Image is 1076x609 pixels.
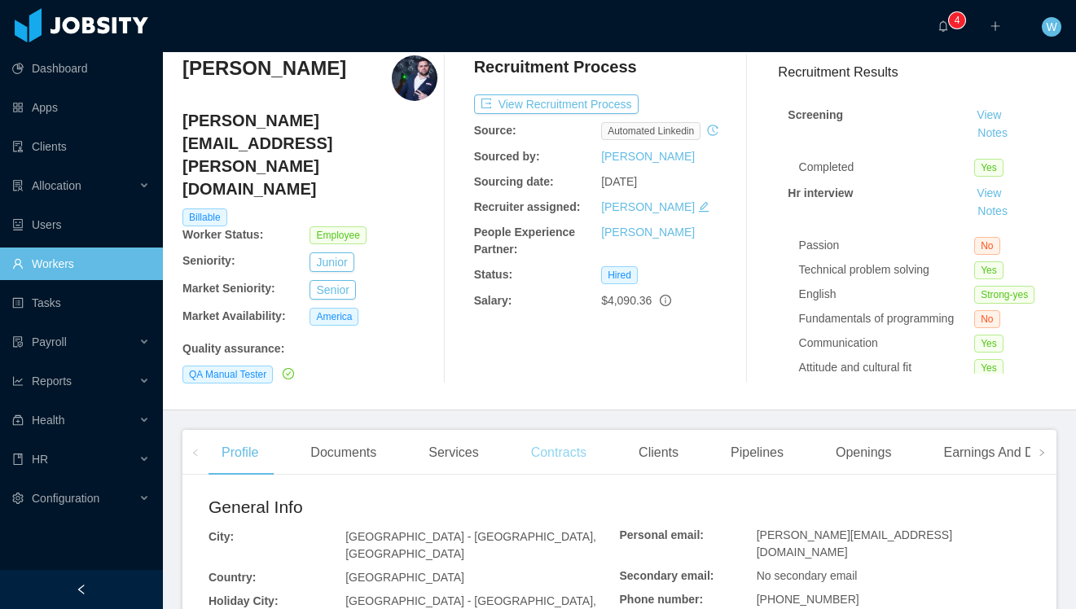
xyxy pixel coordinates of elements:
[974,237,999,255] span: No
[474,294,512,307] b: Salary:
[32,414,64,427] span: Health
[32,492,99,505] span: Configuration
[788,186,853,199] strong: Hr interview
[12,336,24,348] i: icon: file-protect
[209,430,271,475] div: Profile
[660,295,671,306] span: info-circle
[601,122,700,140] span: automated linkedin
[757,528,952,559] span: [PERSON_NAME][EMAIL_ADDRESS][DOMAIN_NAME]
[474,55,637,78] h4: Recruitment Process
[209,594,279,607] b: Holiday City:
[12,52,150,85] a: icon: pie-chartDashboard
[474,94,639,114] button: icon: exportView Recruitment Process
[788,108,843,121] strong: Screening
[474,98,639,111] a: icon: exportView Recruitment Process
[12,287,150,319] a: icon: profileTasks
[799,310,975,327] div: Fundamentals of programming
[209,494,620,520] h2: General Info
[601,226,695,239] a: [PERSON_NAME]
[698,201,709,212] i: icon: edit
[518,430,599,475] div: Contracts
[601,150,695,163] a: [PERSON_NAME]
[345,530,596,560] span: [GEOGRAPHIC_DATA] - [GEOGRAPHIC_DATA], [GEOGRAPHIC_DATA]
[12,180,24,191] i: icon: solution
[718,430,797,475] div: Pipelines
[601,200,695,213] a: [PERSON_NAME]
[799,261,975,278] div: Technical problem solving
[182,282,275,295] b: Market Seniority:
[620,528,705,541] b: Personal email:
[279,367,294,380] a: icon: check-circle
[757,593,859,606] span: [PHONE_NUMBER]
[12,130,150,163] a: icon: auditClients
[799,237,975,254] div: Passion
[955,12,960,28] p: 4
[971,108,1007,121] a: View
[1038,449,1046,457] i: icon: right
[209,530,234,543] b: City:
[310,308,358,326] span: America
[990,20,1001,32] i: icon: plus
[974,335,1004,353] span: Yes
[12,414,24,426] i: icon: medicine-box
[971,186,1007,199] a: View
[32,179,81,192] span: Allocation
[938,20,949,32] i: icon: bell
[757,569,858,582] span: No secondary email
[799,359,975,376] div: Attitude and cultural fit
[392,55,437,101] img: edcb5020-f932-11ea-b552-ffdd11f91a80_664bd78c38013-400w.png
[32,335,67,348] span: Payroll
[12,248,150,280] a: icon: userWorkers
[12,375,24,387] i: icon: line-chart
[345,571,464,584] span: [GEOGRAPHIC_DATA]
[12,453,24,465] i: icon: book
[601,294,652,307] span: $4,090.36
[474,200,581,213] b: Recruiter assigned:
[974,310,999,328] span: No
[799,335,975,352] div: Communication
[310,252,354,272] button: Junior
[971,124,1014,143] button: Notes
[799,286,975,303] div: English
[32,453,48,466] span: HR
[415,430,491,475] div: Services
[1046,17,1056,37] span: W
[182,342,284,355] b: Quality assurance :
[601,266,638,284] span: Hired
[283,368,294,379] i: icon: check-circle
[620,593,704,606] b: Phone number:
[12,91,150,124] a: icon: appstoreApps
[182,366,273,383] span: QA Manual Tester
[626,430,692,475] div: Clients
[182,228,263,241] b: Worker Status:
[474,150,540,163] b: Sourced by:
[182,309,286,322] b: Market Availability:
[310,280,355,300] button: Senior
[182,55,346,81] h3: [PERSON_NAME]
[823,430,905,475] div: Openings
[474,175,554,188] b: Sourcing date:
[974,286,1034,304] span: Strong-yes
[297,430,389,475] div: Documents
[778,62,1056,82] h3: Recruitment Results
[474,226,576,256] b: People Experience Partner:
[474,124,516,137] b: Source:
[182,208,227,226] span: Billable
[707,125,718,136] i: icon: history
[799,159,975,176] div: Completed
[620,569,714,582] b: Secondary email:
[182,109,437,200] h4: [PERSON_NAME][EMAIL_ADDRESS][PERSON_NAME][DOMAIN_NAME]
[209,571,256,584] b: Country:
[12,208,150,241] a: icon: robotUsers
[949,12,965,28] sup: 4
[971,202,1014,221] button: Notes
[32,375,72,388] span: Reports
[601,175,637,188] span: [DATE]
[974,359,1004,377] span: Yes
[182,254,235,267] b: Seniority:
[474,268,512,281] b: Status:
[974,261,1004,279] span: Yes
[974,159,1004,177] span: Yes
[310,226,366,244] span: Employee
[12,493,24,504] i: icon: setting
